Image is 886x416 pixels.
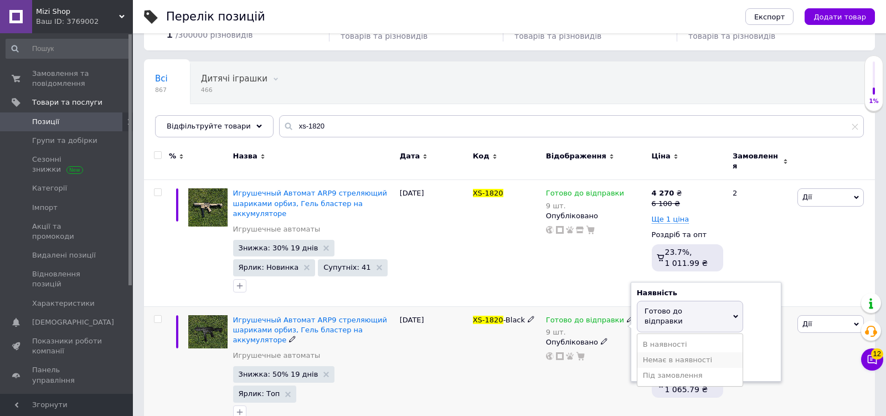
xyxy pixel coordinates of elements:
span: 12 [871,348,883,359]
span: Назва [233,151,257,161]
span: Відображення [546,151,606,161]
div: 6 100 ₴ [652,199,682,209]
span: % [169,151,176,161]
span: Показники роботи компанії [32,336,102,356]
li: В наявності [637,337,743,352]
a: Игрушечные автоматы [233,351,321,361]
span: 1 [166,27,173,40]
span: товарів та різновидів [514,32,601,40]
div: 9 шт. [546,328,634,336]
span: товарів та різновидів [688,32,775,40]
span: Ярлик: Топ [239,390,280,397]
span: Готово до відправки [645,307,683,325]
div: [DATE] [397,180,470,306]
span: Дії [802,193,812,201]
div: Опубліковано [546,211,646,221]
span: Видалені позиції [32,250,96,260]
span: Відфільтруйте товари [167,122,251,130]
span: XS-1820 [473,189,503,197]
a: Игрушечный Автомат ARP9 стреляющий шариками орбиз, Гель бластер на аккумуляторе [233,316,387,344]
span: 466 [201,86,267,94]
a: Игрушечные автоматы [233,224,321,234]
span: Замовлення та повідомлення [32,69,102,89]
span: Імпорт [32,203,58,213]
div: Опубліковано [546,337,646,347]
span: товарів та різновидів [341,32,427,40]
span: XS-1820 [473,316,503,324]
span: Знижка: 30% 19 днів [239,244,318,251]
div: Роздріб та опт [652,230,723,240]
span: Ярлик: Новинка [239,264,299,271]
span: Дитячі іграшки [201,74,267,84]
button: Експорт [745,8,794,25]
a: Игрушечный Автомат ARP9 стреляющий шариками орбиз, Гель бластер на аккумуляторе [233,189,387,217]
div: Перелік позицій [166,11,265,23]
span: Панель управління [32,365,102,385]
div: Ваш ID: 3769002 [36,17,133,27]
span: Експорт [754,13,785,21]
span: Додати товар [813,13,866,21]
span: Характеристики [32,299,95,309]
span: Сезонні знижки [32,155,102,174]
span: Готово до відправки [546,316,624,327]
button: Додати товар [805,8,875,25]
span: Готово до відправки [546,189,624,201]
span: Дата [400,151,420,161]
input: Пошук по назві позиції, артикулу і пошуковим запитам [279,115,864,137]
span: Ціна [652,151,671,161]
span: Ще 1 ціна [652,215,689,224]
span: / 300000 різновидів [176,30,253,39]
span: Знижка: 50% 19 днів [239,371,318,378]
span: Код [473,151,490,161]
div: 2 [726,180,795,306]
span: 867 [155,86,168,94]
span: 23.7%, 1 011.99 ₴ [664,248,708,268]
span: Акції та промокоди [32,222,102,242]
div: 1% [865,97,883,105]
img: Игрушечный Автомат ARP9 стреляющий шариками орбиз, Гель бластер на аккумуляторе [188,188,228,226]
li: Немає в наявності [637,352,743,368]
div: ₴ [652,188,682,198]
div: Наявність [637,288,775,298]
span: Категорії [32,183,67,193]
span: Замовлення [733,151,780,171]
span: Відновлення позицій [32,269,102,289]
span: Супутніх: 41 [323,264,370,271]
b: 4 270 [652,189,674,197]
span: Mizi Shop [36,7,119,17]
img: Игрушечный Автомат ARP9 стреляющий шариками орбиз, Гель бластер на аккумуляторе [188,315,228,349]
span: -Black [503,316,525,324]
li: Під замовлення [637,368,743,383]
div: 9 шт. [546,202,624,210]
span: Всі [155,74,168,84]
span: Дії [802,320,812,328]
span: [DEMOGRAPHIC_DATA] [32,317,114,327]
input: Пошук [6,39,131,59]
button: Чат з покупцем12 [861,348,883,371]
span: Товари та послуги [32,97,102,107]
span: Групи та добірки [32,136,97,146]
span: Коренева група [155,116,225,126]
span: Позиції [32,117,59,127]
